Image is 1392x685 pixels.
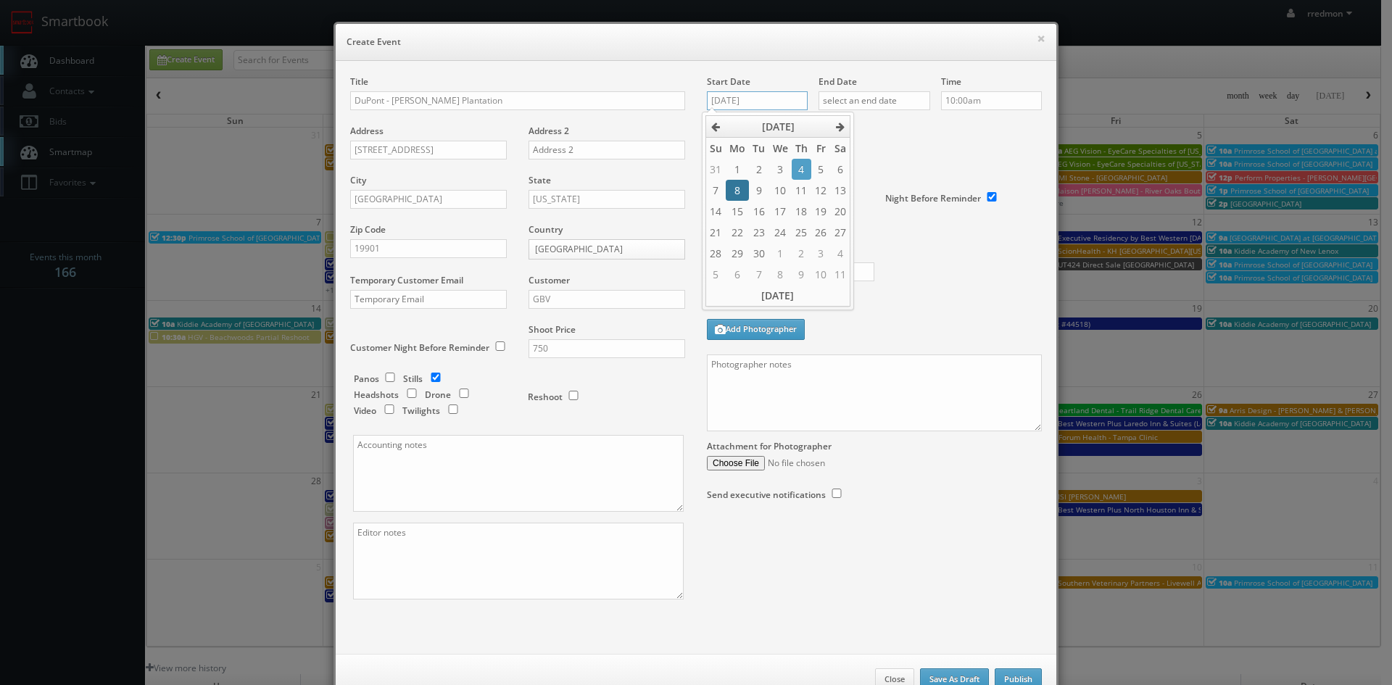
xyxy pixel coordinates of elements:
[705,201,726,222] td: 14
[350,75,368,88] label: Title
[707,489,826,501] label: Send executive notifications
[811,264,830,285] td: 10
[811,243,830,264] td: 3
[350,174,366,186] label: City
[707,91,808,110] input: select a date
[726,138,749,159] th: Mo
[425,389,451,401] label: Drone
[792,201,811,222] td: 18
[831,159,850,180] td: 6
[696,246,1053,259] label: Photographer Cost
[705,138,726,159] th: Su
[350,125,384,137] label: Address
[705,159,726,180] td: 31
[529,190,685,209] input: Select a state
[792,180,811,201] td: 11
[811,159,830,180] td: 5
[726,222,749,243] td: 22
[350,141,507,159] input: Address
[792,159,811,180] td: 4
[768,222,791,243] td: 24
[749,264,768,285] td: 7
[529,141,685,159] input: Address 2
[705,264,726,285] td: 5
[831,138,850,159] th: Sa
[528,391,563,403] label: Reshoot
[749,180,768,201] td: 9
[350,341,489,354] label: Customer Night Before Reminder
[350,91,685,110] input: Title
[768,264,791,285] td: 8
[885,192,981,204] label: Night Before Reminder
[811,222,830,243] td: 26
[811,180,830,201] td: 12
[768,243,791,264] td: 1
[705,222,726,243] td: 21
[705,180,726,201] td: 7
[726,159,749,180] td: 1
[831,180,850,201] td: 13
[1037,33,1045,43] button: ×
[726,201,749,222] td: 15
[354,404,376,417] label: Video
[350,190,507,209] input: City
[819,91,930,110] input: select an end date
[792,138,811,159] th: Th
[768,159,791,180] td: 3
[529,239,685,260] a: [GEOGRAPHIC_DATA]
[768,138,791,159] th: We
[749,138,768,159] th: Tu
[354,389,399,401] label: Headshots
[749,159,768,180] td: 2
[529,274,570,286] label: Customer
[529,125,569,137] label: Address 2
[749,222,768,243] td: 23
[749,201,768,222] td: 16
[696,125,1053,137] label: Deadline
[831,243,850,264] td: 4
[529,323,576,336] label: Shoot Price
[350,239,507,258] input: Zip Code
[811,201,830,222] td: 19
[707,440,832,452] label: Attachment for Photographer
[792,222,811,243] td: 25
[831,264,850,285] td: 11
[768,180,791,201] td: 10
[831,222,850,243] td: 27
[529,223,563,236] label: Country
[705,243,726,264] td: 28
[529,174,551,186] label: State
[350,290,507,309] input: Temporary Email
[529,290,685,309] input: Select a customer
[941,75,961,88] label: Time
[707,296,1042,315] label: Additional Photographers
[707,319,805,340] button: Add Photographer
[535,240,666,259] span: [GEOGRAPHIC_DATA]
[726,264,749,285] td: 6
[792,243,811,264] td: 2
[354,373,379,385] label: Panos
[350,274,463,286] label: Temporary Customer Email
[705,285,850,306] th: [DATE]
[819,75,857,88] label: End Date
[792,264,811,285] td: 9
[726,243,749,264] td: 29
[768,201,791,222] td: 17
[749,243,768,264] td: 30
[350,223,386,236] label: Zip Code
[529,339,685,358] input: Shoot Price
[707,75,750,88] label: Start Date
[726,180,749,201] td: 8
[403,373,423,385] label: Stills
[811,138,830,159] th: Fr
[402,404,440,417] label: Twilights
[347,35,1045,49] h6: Create Event
[831,201,850,222] td: 20
[726,116,831,138] th: [DATE]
